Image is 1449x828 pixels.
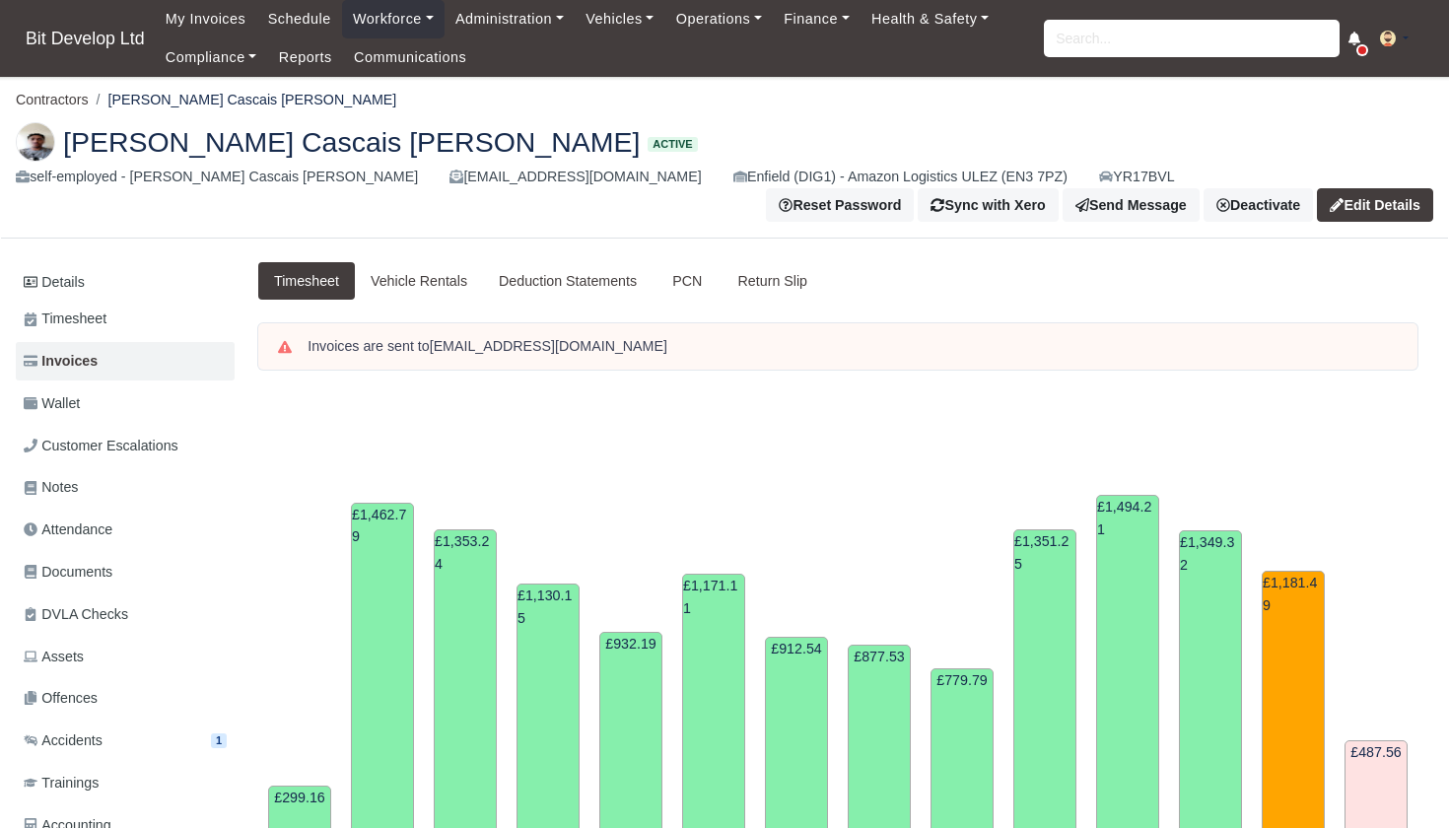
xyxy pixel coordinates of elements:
a: Attendance [16,511,235,549]
span: [PERSON_NAME] Cascais [PERSON_NAME] [63,128,640,156]
a: Timesheet [258,262,355,301]
a: Contractors [16,92,89,107]
span: Bit Develop Ltd [16,19,155,58]
span: Accidents [24,729,103,752]
a: YR17BVL [1099,166,1175,188]
span: Trainings [24,772,99,794]
a: Vehicle Rentals [355,262,483,301]
span: 1 [211,733,227,748]
a: Deactivate [1204,188,1313,222]
a: Trainings [16,764,235,802]
span: Wallet [24,392,80,415]
input: Search... [1044,20,1340,57]
a: PCN [653,262,722,301]
a: Accidents 1 [16,722,235,760]
a: Details [16,264,235,301]
span: Assets [24,646,84,668]
a: Return Slip [723,262,823,301]
div: Invoices are sent to [308,337,1398,357]
a: Notes [16,468,235,507]
span: Documents [24,561,112,584]
a: Assets [16,638,235,676]
a: Edit Details [1317,188,1433,222]
button: Sync with Xero [918,188,1058,222]
a: Deduction Statements [483,262,653,301]
span: Attendance [24,518,112,541]
div: [EMAIL_ADDRESS][DOMAIN_NAME] [449,166,701,188]
a: Invoices [16,342,235,380]
span: Invoices [24,350,98,373]
div: self-employed - [PERSON_NAME] Cascais [PERSON_NAME] [16,166,418,188]
a: Communications [343,38,478,77]
a: Send Message [1063,188,1200,222]
li: [PERSON_NAME] Cascais [PERSON_NAME] [89,89,397,111]
a: Compliance [155,38,268,77]
span: Customer Escalations [24,435,178,457]
a: DVLA Checks [16,595,235,634]
a: Bit Develop Ltd [16,20,155,58]
span: Notes [24,476,78,499]
a: Documents [16,553,235,591]
span: Offences [24,687,98,710]
a: Timesheet [16,300,235,338]
span: DVLA Checks [24,603,128,626]
strong: [EMAIL_ADDRESS][DOMAIN_NAME] [430,338,667,354]
a: Wallet [16,384,235,423]
span: Active [648,137,697,152]
button: Reset Password [766,188,914,222]
div: David Andrade Cascais Goncalves [1,106,1448,239]
a: Offences [16,679,235,718]
div: Enfield (DIG1) - Amazon Logistics ULEZ (EN3 7PZ) [733,166,1068,188]
span: Timesheet [24,308,106,330]
a: Customer Escalations [16,427,235,465]
a: Reports [268,38,343,77]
